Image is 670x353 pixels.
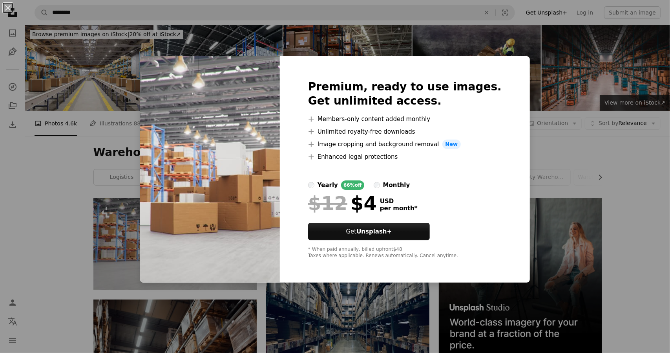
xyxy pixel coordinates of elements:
[140,56,280,283] img: premium_photo-1681426730828-bfee2d13861d
[341,180,364,190] div: 66% off
[356,228,392,235] strong: Unsplash+
[308,246,502,259] div: * When paid annually, billed upfront $48 Taxes where applicable. Renews automatically. Cancel any...
[383,180,410,190] div: monthly
[308,223,430,240] button: GetUnsplash+
[308,140,502,149] li: Image cropping and background removal
[318,180,338,190] div: yearly
[308,80,502,108] h2: Premium, ready to use images. Get unlimited access.
[308,193,347,213] span: $12
[442,140,461,149] span: New
[308,114,502,124] li: Members-only content added monthly
[380,198,418,205] span: USD
[374,182,380,188] input: monthly
[380,205,418,212] span: per month *
[308,127,502,136] li: Unlimited royalty-free downloads
[308,152,502,162] li: Enhanced legal protections
[308,193,377,213] div: $4
[308,182,314,188] input: yearly66%off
